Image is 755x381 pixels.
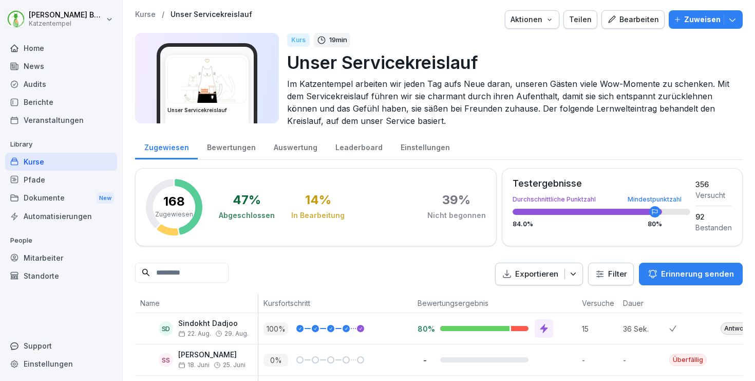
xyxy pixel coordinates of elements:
[684,14,721,25] p: Zuweisen
[263,322,288,335] p: 100 %
[623,298,664,309] p: Dauer
[233,194,261,206] div: 47 %
[628,196,682,203] div: Mindestpunktzahl
[29,11,104,20] p: [PERSON_NAME] Benedix
[601,10,665,29] button: Bearbeiten
[167,106,247,114] h3: Unser Servicekreislauf
[326,133,391,159] a: Leaderboard
[5,57,117,75] a: News
[223,361,246,369] span: 25. Juni
[329,35,347,45] p: 19 min
[159,353,173,367] div: SS
[442,194,470,206] div: 39 %
[263,354,288,367] p: 0 %
[569,14,592,25] div: Teilen
[5,136,117,153] p: Library
[695,190,732,201] div: Versucht
[563,10,597,29] button: Teilen
[582,355,618,366] p: -
[418,298,572,309] p: Bewertungsergebnis
[582,298,613,309] p: Versuche
[265,133,326,159] a: Auswertung
[5,207,117,225] a: Automatisierungen
[515,268,558,280] p: Exportieren
[287,78,734,127] p: Im Katzentempel arbeiten wir jeden Tag aufs Neue daran, unseren Gästen viele Wow-Momente zu schen...
[661,268,734,280] p: Erinnerung senden
[5,111,117,129] a: Veranstaltungen
[159,321,173,336] div: SD
[135,133,198,159] a: Zugewiesen
[168,58,246,103] img: s5qnd9q1m875ulmi6z3g1v03.png
[582,323,618,334] p: 15
[5,355,117,373] a: Einstellungen
[5,249,117,267] a: Mitarbeiter
[178,361,210,369] span: 18. Juni
[669,354,707,366] div: Überfällig
[391,133,459,159] a: Einstellungen
[5,93,117,111] a: Berichte
[287,49,734,76] p: Unser Servicekreislauf
[162,10,164,19] p: /
[140,298,253,309] p: Name
[5,337,117,355] div: Support
[505,10,559,29] button: Aktionen
[5,189,117,208] div: Dokumente
[513,179,690,188] div: Testergebnisse
[305,194,331,206] div: 14 %
[695,179,732,190] div: 356
[5,39,117,57] a: Home
[695,211,732,222] div: 92
[163,195,185,208] p: 168
[513,221,690,227] div: 84.0 %
[589,263,633,285] button: Filter
[198,133,265,159] a: Bewertungen
[5,189,117,208] a: DokumenteNew
[5,267,117,285] a: Standorte
[291,210,345,221] div: In Bearbeitung
[171,10,252,19] a: Unser Servicekreislauf
[511,14,554,25] div: Aktionen
[97,192,114,204] div: New
[695,222,732,233] div: Bestanden
[5,171,117,189] a: Pfade
[418,324,432,334] p: 80%
[513,196,690,203] div: Durchschnittliche Punktzahl
[135,10,156,19] a: Kurse
[495,263,583,286] button: Exportieren
[607,14,659,25] div: Bearbeiten
[287,33,310,47] div: Kurs
[5,232,117,249] p: People
[178,351,246,359] p: [PERSON_NAME]
[5,75,117,93] a: Audits
[224,330,249,337] span: 29. Aug.
[5,153,117,171] a: Kurse
[639,263,743,285] button: Erinnerung senden
[648,221,662,227] div: 80 %
[669,10,743,29] button: Zuweisen
[178,330,211,337] span: 22. Aug.
[623,323,669,334] p: 36 Sek.
[219,210,275,221] div: Abgeschlossen
[178,319,249,328] p: Sindokht Dadjoo
[623,355,669,366] p: -
[155,210,193,219] p: Zugewiesen
[595,269,627,279] div: Filter
[29,20,104,27] p: Katzentempel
